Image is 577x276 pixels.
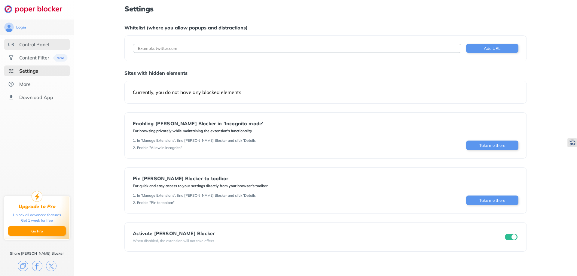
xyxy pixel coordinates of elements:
[18,261,28,271] img: copy.svg
[124,70,527,76] div: Sites with hidden elements
[46,261,56,271] img: x.svg
[466,196,518,205] button: Take me there
[133,231,215,236] div: Activate [PERSON_NAME] Blocker
[133,193,136,198] div: 1 .
[8,55,14,61] img: social.svg
[8,226,66,236] button: Go Pro
[133,183,268,188] div: For quick and easy access to your settings directly from your browser's toolbar
[8,68,14,74] img: settings-selected.svg
[137,138,257,143] div: In 'Manage Extensions', find [PERSON_NAME] Blocker and click 'Details'
[8,81,14,87] img: about.svg
[133,138,136,143] div: 1 .
[133,176,268,181] div: Pin [PERSON_NAME] Blocker to toolbar
[137,193,257,198] div: In 'Manage Extensions', find [PERSON_NAME] Blocker and click 'Details'
[8,94,14,100] img: download-app.svg
[32,261,42,271] img: facebook.svg
[21,218,53,223] div: Get 1 week for free
[133,44,461,53] input: Example: twitter.com
[19,68,38,74] div: Settings
[133,145,136,150] div: 2 .
[4,5,69,13] img: logo-webpage.svg
[124,25,527,31] div: Whitelist (where you allow popups and distractions)
[10,251,64,256] div: Share [PERSON_NAME] Blocker
[466,44,518,53] button: Add URL
[133,121,263,126] div: Enabling [PERSON_NAME] Blocker in 'Incognito mode'
[133,129,263,133] div: For browsing privately while maintaining the extension's functionality
[19,41,49,47] div: Control Panel
[19,55,49,61] div: Content Filter
[16,25,26,30] div: Login
[4,23,14,32] img: avatar.svg
[19,204,56,209] div: Upgrade to Pro
[32,191,42,202] img: upgrade-to-pro.svg
[133,200,136,205] div: 2 .
[466,141,518,150] button: Take me there
[133,89,518,95] div: Currently, you do not have any blocked elements
[8,41,14,47] img: features.svg
[124,5,527,13] h1: Settings
[13,212,61,218] div: Unlock all advanced features
[19,81,31,87] div: More
[19,94,53,100] div: Download App
[137,200,175,205] div: Enable "Pin to toolbar"
[51,54,66,62] img: menuBanner.svg
[133,238,215,243] div: When disabled, the extension will not take effect
[137,145,182,150] div: Enable "Allow in incognito"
